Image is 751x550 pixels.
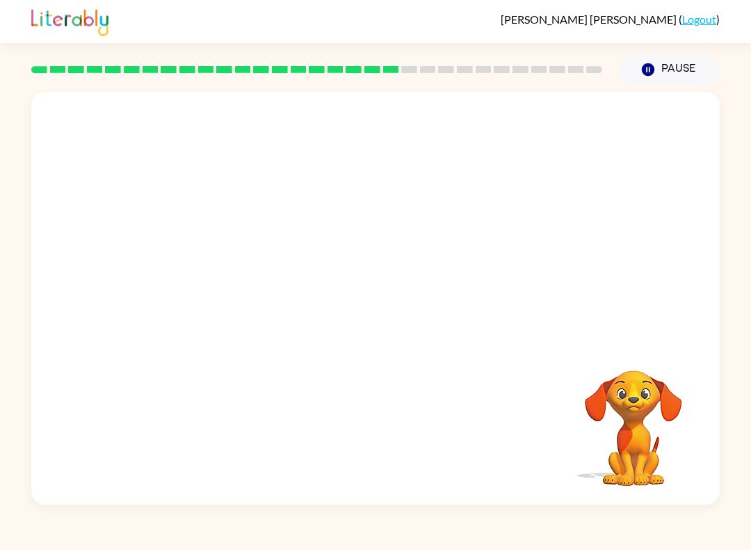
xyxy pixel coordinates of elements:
a: Logout [682,13,716,26]
button: Pause [619,54,720,86]
div: ( ) [501,13,720,26]
img: Literably [31,6,108,36]
span: [PERSON_NAME] [PERSON_NAME] [501,13,679,26]
video: Your browser must support playing .mp4 files to use Literably. Please try using another browser. [564,349,703,488]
